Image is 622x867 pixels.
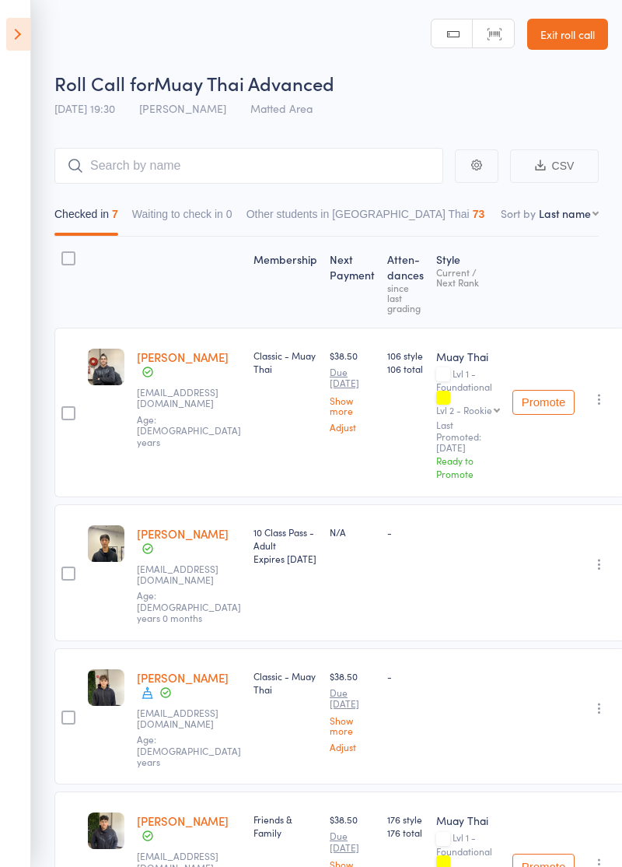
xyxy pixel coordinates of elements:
[137,563,238,586] small: sebinh14@gmail.com
[323,244,381,321] div: Next Payment
[436,267,500,287] div: Current / Next Rank
[250,100,313,116] span: Matted Area
[137,707,238,730] small: iankaplan119@gmail.com
[539,205,591,221] div: Last name
[330,395,375,416] a: Show more
[226,208,232,220] div: 0
[137,525,229,542] a: [PERSON_NAME]
[330,687,375,710] small: Due [DATE]
[137,732,241,768] span: Age: [DEMOGRAPHIC_DATA] years
[436,368,500,415] div: Lvl 1 - Foundational
[436,813,500,828] div: Muay Thai
[137,412,241,448] span: Age: [DEMOGRAPHIC_DATA] years
[527,19,608,50] a: Exit roll call
[330,422,375,432] a: Adjust
[54,70,154,96] span: Roll Call for
[54,200,118,236] button: Checked in7
[253,552,317,565] div: Expires [DATE]
[112,208,118,220] div: 7
[381,244,430,321] div: Atten­dances
[54,148,443,184] input: Search by name
[330,715,375,735] a: Show more
[436,405,492,415] div: Lvl 2 - Rookie
[330,367,375,389] small: Due [DATE]
[436,349,500,364] div: Muay Thai
[137,387,238,409] small: dimatoslawrence@gmail.com
[132,200,232,236] button: Waiting to check in0
[88,669,124,706] img: image1701414557.png
[330,742,375,752] a: Adjust
[387,349,424,362] span: 106 style
[137,669,229,686] a: [PERSON_NAME]
[88,813,124,849] img: image1703143098.png
[387,826,424,839] span: 176 total
[330,669,375,753] div: $38.50
[137,588,241,624] span: Age: [DEMOGRAPHIC_DATA] years 0 months
[54,100,115,116] span: [DATE] 19:30
[330,349,375,432] div: $38.50
[253,525,317,565] div: 10 Class Pass - Adult
[246,200,485,236] button: Other students in [GEOGRAPHIC_DATA] Thai73
[387,525,424,539] div: -
[330,525,375,539] div: N/A
[88,525,124,562] img: image1749026659.png
[137,813,229,829] a: [PERSON_NAME]
[430,244,506,321] div: Style
[436,454,500,480] div: Ready to Promote
[139,100,226,116] span: [PERSON_NAME]
[387,813,424,826] span: 176 style
[137,349,229,365] a: [PERSON_NAME]
[501,205,536,221] label: Sort by
[512,390,575,415] button: Promote
[154,70,334,96] span: Muay Thai Advanced
[253,349,317,375] div: Classic - Muay Thai
[253,813,317,839] div: Friends & Family
[473,208,485,220] div: 73
[387,283,424,313] div: since last grading
[330,830,375,853] small: Due [DATE]
[436,419,500,453] small: Last Promoted: [DATE]
[387,362,424,375] span: 106 total
[253,669,317,696] div: Classic - Muay Thai
[387,669,424,683] div: -
[88,349,124,385] img: image1699952338.png
[510,149,599,183] button: CSV
[247,244,323,321] div: Membership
